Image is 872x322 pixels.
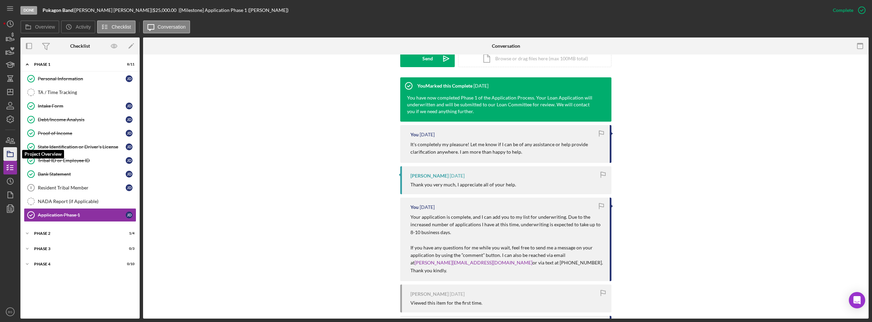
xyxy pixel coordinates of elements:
[38,90,136,95] div: TA / Time Tracking
[122,247,135,251] div: 0 / 3
[126,130,133,137] div: J D
[410,132,419,137] div: You
[20,6,37,15] div: Done
[410,182,516,187] div: Thank you very much, I appreciate all of your help.
[126,143,133,150] div: J D
[126,75,133,82] div: J D
[24,208,136,222] a: Application Phase 1JD
[34,247,118,251] div: Phase 3
[35,24,55,30] label: Overview
[38,158,126,163] div: Tribal ID or Employee ID
[24,99,136,113] a: Intake FormJD
[126,184,133,191] div: J D
[97,20,136,33] button: Checklist
[417,83,472,89] div: You Marked this Complete
[410,244,603,275] p: If you have any questions for me while you wait, feel free to send me a message on your applicati...
[24,86,136,99] a: TA / Time Tracking
[826,3,869,17] button: Complete
[178,7,289,13] div: | [Milestone] Application Phase 1 ([PERSON_NAME])
[38,76,126,81] div: Personal Information
[422,50,433,67] div: Send
[126,157,133,164] div: J D
[24,181,136,195] a: 8Resident Tribal MemberJD
[24,72,136,86] a: Personal InformationJD
[126,103,133,109] div: J D
[112,24,131,30] label: Checklist
[34,62,118,66] div: Phase 1
[24,126,136,140] a: Proof of IncomeJD
[410,204,419,210] div: You
[24,113,136,126] a: Debt/Income AnalysisJD
[473,83,488,89] time: 2025-07-24 19:23
[30,186,32,190] tspan: 8
[415,260,532,265] a: [PERSON_NAME][EMAIL_ADDRESS][DOMAIN_NAME]
[43,7,75,13] div: |
[410,141,603,156] p: It's completely my pleasure! Let me know if I can be of any assistance or help provide clarificat...
[410,300,482,306] div: Viewed this item for the first time.
[38,212,126,218] div: Application Phase 1
[450,291,465,297] time: 2025-07-16 19:48
[833,3,853,17] div: Complete
[38,117,126,122] div: Debt/Income Analysis
[126,212,133,218] div: J D
[76,24,91,30] label: Activity
[400,50,455,67] button: Send
[24,167,136,181] a: Bank StatementJD
[24,195,136,208] a: NADA Report (if Applicable)
[38,185,126,190] div: Resident Tribal Member
[43,7,73,13] b: Pokagon Band
[849,292,865,308] div: Open Intercom Messenger
[450,173,465,179] time: 2025-07-17 14:38
[122,62,135,66] div: 8 / 11
[38,171,126,177] div: Bank Statement
[126,171,133,178] div: J D
[122,231,135,235] div: 1 / 4
[122,262,135,266] div: 0 / 10
[38,103,126,109] div: Intake Form
[8,310,13,314] text: BS
[410,213,603,236] p: Your application is complete, and I can add you to my list for underwriting. Due to the increased...
[158,24,186,30] label: Conversation
[143,20,190,33] button: Conversation
[24,154,136,167] a: Tribal ID or Employee IDJD
[410,291,449,297] div: [PERSON_NAME]
[492,43,520,49] div: Conversation
[410,173,449,179] div: [PERSON_NAME]
[75,7,153,13] div: [PERSON_NAME] [PERSON_NAME] |
[38,199,136,204] div: NADA Report (if Applicable)
[153,7,178,13] div: $25,000.00
[407,94,598,115] div: You have now completed Phase 1 of the Application Process. Your Loan Application will underwritte...
[38,144,126,150] div: State Identification or Driver's License
[24,140,136,154] a: State Identification or Driver's LicenseJD
[126,116,133,123] div: J D
[70,43,90,49] div: Checklist
[3,305,17,319] button: BS
[61,20,95,33] button: Activity
[20,20,59,33] button: Overview
[420,204,435,210] time: 2025-07-17 14:35
[34,262,118,266] div: Phase 4
[38,131,126,136] div: Proof of Income
[420,132,435,137] time: 2025-07-17 14:40
[34,231,118,235] div: Phase 2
